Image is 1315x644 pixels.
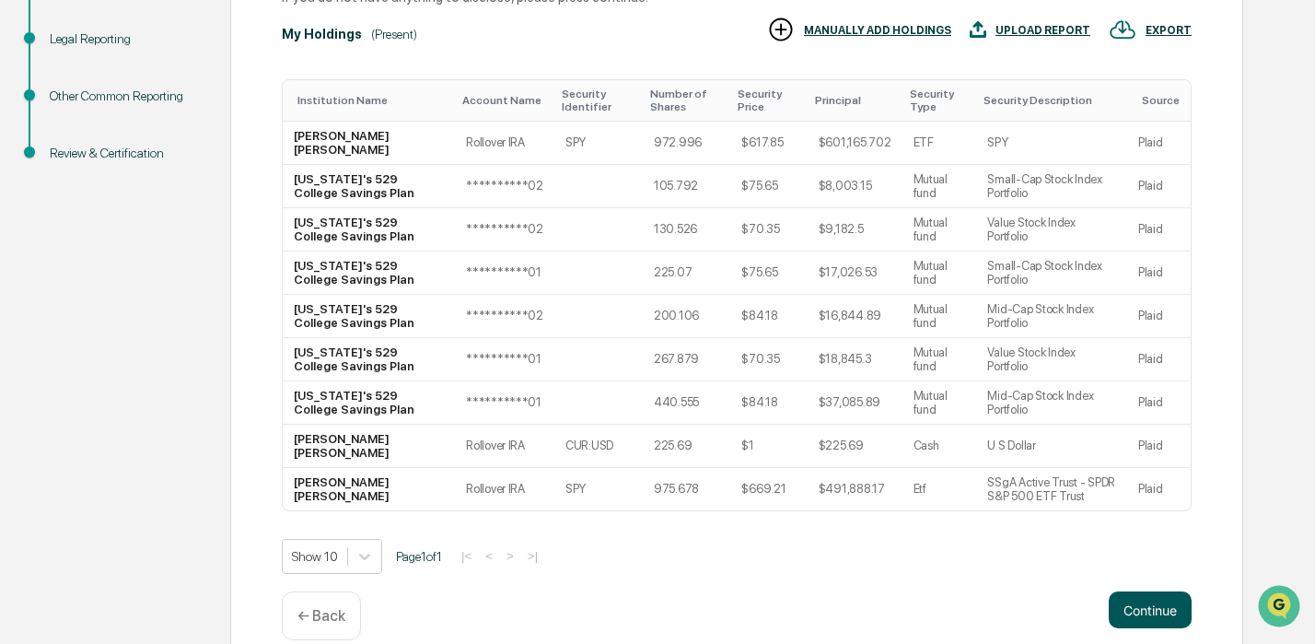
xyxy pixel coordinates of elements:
button: |< [456,548,477,564]
td: Plaid [1127,165,1191,208]
td: Mid-Cap Stock Index Portfolio [976,381,1127,425]
span: Preclearance [37,232,119,251]
td: $17,026.53 [808,252,902,295]
div: Start new chat [63,141,302,159]
td: [US_STATE]'s 529 College Savings Plan [283,381,455,425]
td: ETF [902,122,977,165]
a: 🔎Data Lookup [11,260,123,293]
div: Review & Certification [50,144,201,163]
td: 130.526 [643,208,731,252]
img: 1746055101610-c473b297-6a78-478c-a979-82029cc54cd1 [18,141,52,174]
td: 200.106 [643,295,731,338]
td: Rollover IRA [455,425,554,468]
span: Attestations [152,232,228,251]
td: Mutual fund [902,381,977,425]
span: Page 1 of 1 [396,549,442,564]
div: Other Common Reporting [50,87,201,106]
td: $75.65 [730,252,807,295]
div: My Holdings [282,27,362,41]
td: Mid-Cap Stock Index Portfolio [976,295,1127,338]
td: [US_STATE]'s 529 College Savings Plan [283,295,455,338]
span: Data Lookup [37,267,116,286]
td: [PERSON_NAME] [PERSON_NAME] [283,468,455,510]
div: UPLOAD REPORT [995,24,1090,37]
img: UPLOAD REPORT [970,16,986,43]
iframe: Open customer support [1256,583,1306,633]
td: Cash [902,425,977,468]
button: >| [522,548,543,564]
td: $225.69 [808,425,902,468]
img: EXPORT [1109,16,1136,43]
div: Toggle SortBy [815,94,895,107]
td: Plaid [1127,468,1191,510]
button: Start new chat [313,146,335,169]
td: $70.35 [730,338,807,381]
td: 105.792 [643,165,731,208]
td: $601,165.702 [808,122,902,165]
td: $491,888.17 [808,468,902,510]
button: < [480,548,498,564]
td: 225.07 [643,252,731,295]
td: SSgA Active Trust - SPDR S&P 500 ETF Trust [976,468,1127,510]
div: MANUALLY ADD HOLDINGS [804,24,951,37]
div: Toggle SortBy [910,88,970,113]
span: Pylon [183,312,223,326]
td: Mutual fund [902,165,977,208]
td: 972.996 [643,122,731,165]
div: EXPORT [1146,24,1192,37]
td: Plaid [1127,381,1191,425]
div: Toggle SortBy [462,94,547,107]
a: 🗄️Attestations [126,225,236,258]
td: Small-Cap Stock Index Portfolio [976,165,1127,208]
td: Value Stock Index Portfolio [976,338,1127,381]
button: > [501,548,519,564]
div: 🗄️ [134,234,148,249]
p: ← Back [297,607,345,625]
td: Mutual fund [902,208,977,252]
td: Rollover IRA [455,122,554,165]
a: 🖐️Preclearance [11,225,126,258]
td: Plaid [1127,208,1191,252]
td: $1 [730,425,807,468]
div: Toggle SortBy [297,94,448,107]
div: We're available if you need us! [63,159,233,174]
td: $18,845.3 [808,338,902,381]
td: SPY [976,122,1127,165]
div: Toggle SortBy [738,88,799,113]
td: CUR:USD [554,425,643,468]
td: $9,182.5 [808,208,902,252]
div: Toggle SortBy [1142,94,1183,107]
td: $37,085.89 [808,381,902,425]
td: $617.85 [730,122,807,165]
div: 🔎 [18,269,33,284]
td: SPY [554,122,643,165]
td: U S Dollar [976,425,1127,468]
div: 🖐️ [18,234,33,249]
td: Value Stock Index Portfolio [976,208,1127,252]
div: Toggle SortBy [983,94,1120,107]
td: SPY [554,468,643,510]
td: Etf [902,468,977,510]
a: Powered byPylon [130,311,223,326]
td: [PERSON_NAME] [PERSON_NAME] [283,425,455,468]
td: Plaid [1127,425,1191,468]
td: Plaid [1127,252,1191,295]
td: $70.35 [730,208,807,252]
td: $84.18 [730,381,807,425]
td: [US_STATE]'s 529 College Savings Plan [283,338,455,381]
p: How can we help? [18,39,335,68]
td: 440.555 [643,381,731,425]
td: Mutual fund [902,252,977,295]
td: $16,844.89 [808,295,902,338]
img: MANUALLY ADD HOLDINGS [767,16,795,43]
button: Continue [1109,591,1192,628]
td: [US_STATE]'s 529 College Savings Plan [283,208,455,252]
td: $84.18 [730,295,807,338]
div: Toggle SortBy [650,88,724,113]
div: (Present) [371,27,417,41]
td: Mutual fund [902,338,977,381]
td: $669.21 [730,468,807,510]
div: Legal Reporting [50,29,201,49]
